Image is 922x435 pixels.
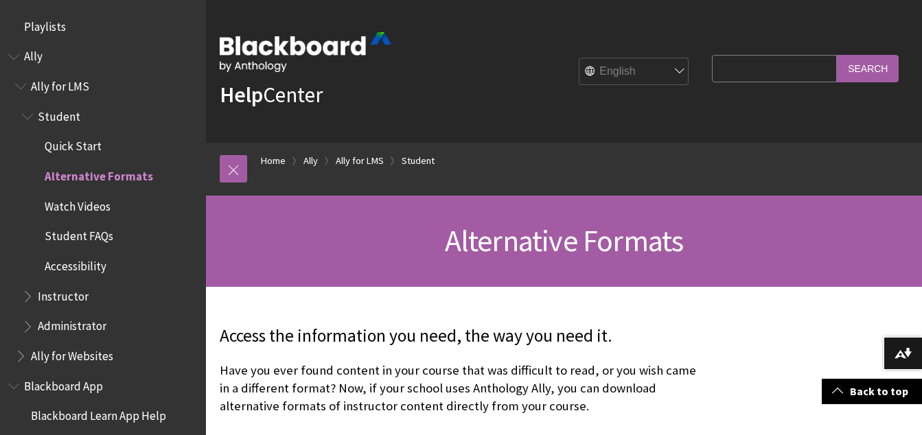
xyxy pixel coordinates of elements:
[220,32,391,72] img: Blackboard by Anthology
[8,15,198,38] nav: Book outline for Playlists
[45,165,153,183] span: Alternative Formats
[45,225,113,244] span: Student FAQs
[822,379,922,404] a: Back to top
[45,195,111,213] span: Watch Videos
[220,324,705,349] p: Access the information you need, the way you need it.
[336,152,384,169] a: Ally for LMS
[303,152,318,169] a: Ally
[45,135,102,154] span: Quick Start
[24,375,103,393] span: Blackboard App
[220,362,705,416] p: Have you ever found content in your course that was difficult to read, or you wish came in a diff...
[38,105,80,124] span: Student
[402,152,435,169] a: Student
[45,255,106,273] span: Accessibility
[31,344,113,363] span: Ally for Websites
[8,45,198,368] nav: Book outline for Anthology Ally Help
[24,45,43,64] span: Ally
[579,58,689,86] select: Site Language Selector
[31,405,166,423] span: Blackboard Learn App Help
[837,55,899,82] input: Search
[24,15,66,34] span: Playlists
[38,315,106,333] span: Administrator
[220,81,323,108] a: HelpCenter
[31,75,89,93] span: Ally for LMS
[445,222,684,259] span: Alternative Formats
[220,81,263,108] strong: Help
[38,285,89,303] span: Instructor
[261,152,286,169] a: Home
